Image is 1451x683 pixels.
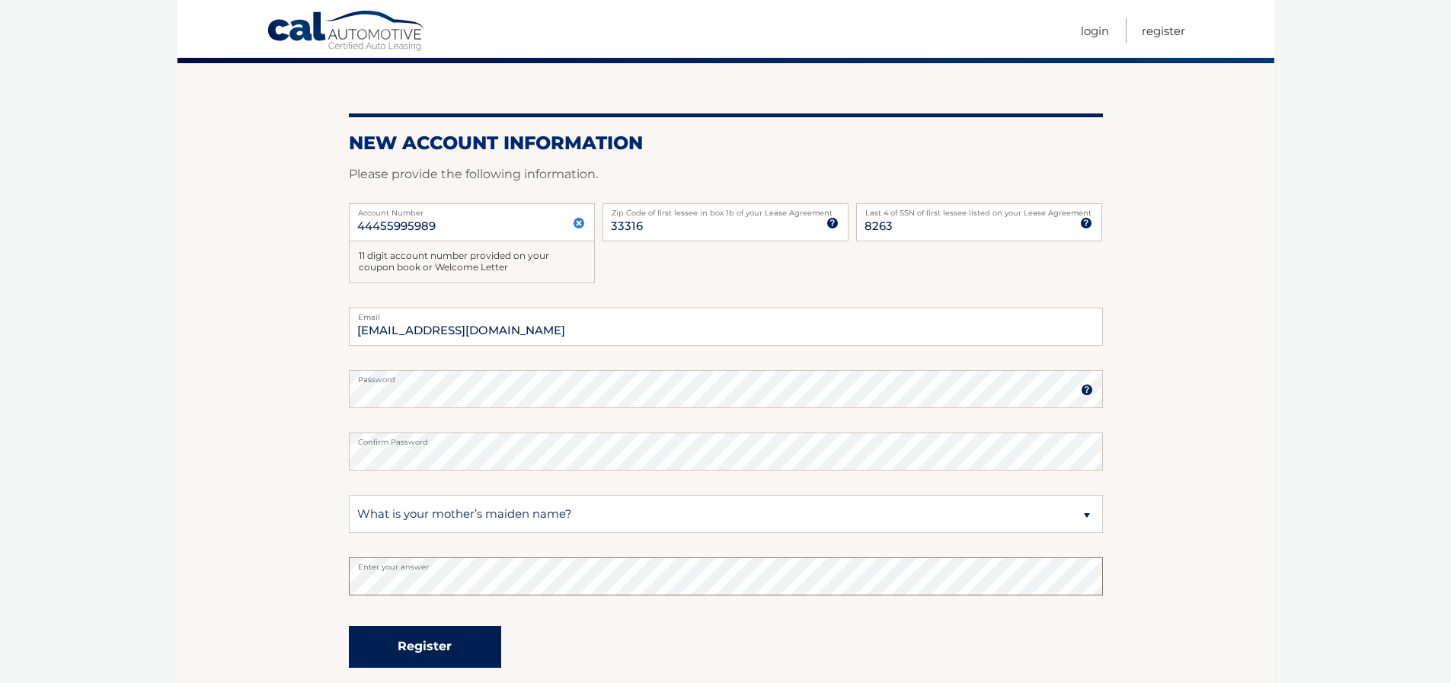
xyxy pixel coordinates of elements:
[1081,18,1109,43] a: Login
[349,308,1103,320] label: Email
[856,203,1102,241] input: SSN or EIN (last 4 digits only)
[349,164,1103,185] p: Please provide the following information.
[349,308,1103,346] input: Email
[349,241,595,283] div: 11 digit account number provided on your coupon book or Welcome Letter
[602,203,849,215] label: Zip Code of first lessee in box 1b of your Lease Agreement
[349,626,501,668] button: Register
[349,557,1103,570] label: Enter your answer
[602,203,849,241] input: Zip Code
[1142,18,1185,43] a: Register
[856,203,1102,215] label: Last 4 of SSN of first lessee listed on your Lease Agreement
[267,10,427,54] a: Cal Automotive
[1081,384,1093,396] img: tooltip.svg
[349,203,595,241] input: Account Number
[826,217,839,229] img: tooltip.svg
[573,217,585,229] img: close.svg
[1080,217,1092,229] img: tooltip.svg
[349,370,1103,382] label: Password
[349,203,595,215] label: Account Number
[349,132,1103,155] h2: New Account Information
[349,432,1103,445] label: Confirm Password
